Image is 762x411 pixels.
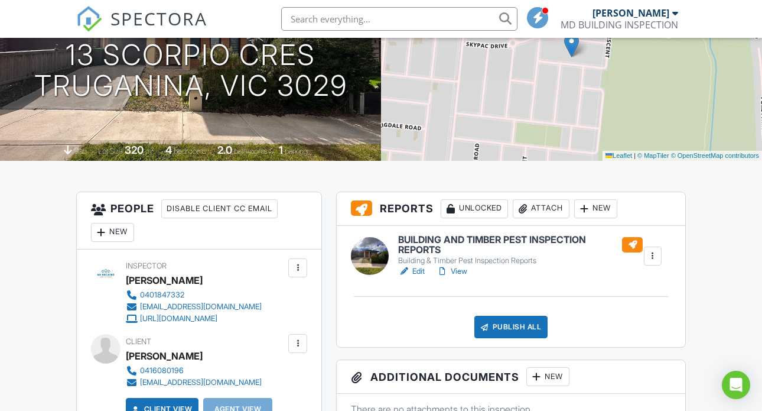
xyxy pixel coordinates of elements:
[337,360,685,394] h3: Additional Documents
[279,144,283,156] div: 1
[98,147,123,156] span: Lot Size
[337,192,685,226] h3: Reports
[564,33,579,57] img: Marker
[140,366,184,376] div: 0416080196
[398,266,425,277] a: Edit
[217,144,232,156] div: 2.0
[437,266,467,277] a: View
[140,314,217,323] div: [URL][DOMAIN_NAME]
[671,152,759,159] a: © OpenStreetMap contributors
[126,301,262,313] a: [EMAIL_ADDRESS][DOMAIN_NAME]
[526,367,569,386] div: New
[398,235,643,266] a: BUILDING AND TIMBER PEST INSPECTION REPORTS Building & Timber Pest Inspection Reports
[145,147,154,156] span: m²
[140,290,184,300] div: 0401847332
[77,192,321,250] h3: People
[76,6,102,32] img: The Best Home Inspection Software - Spectora
[592,7,669,19] div: [PERSON_NAME]
[126,365,262,377] a: 0416080196
[34,40,347,102] h1: 13 Scorpio Cres Truganina, VIC 3029
[574,199,617,218] div: New
[441,199,508,218] div: Unlocked
[281,7,517,31] input: Search everything...
[126,261,167,270] span: Inspector
[126,289,262,301] a: 0401847332
[126,271,203,289] div: [PERSON_NAME]
[126,313,262,325] a: [URL][DOMAIN_NAME]
[561,19,678,31] div: MD BUILDING INSPECTION
[285,147,308,156] span: parking
[126,337,151,346] span: Client
[74,147,87,156] span: slab
[398,256,643,266] div: Building & Timber Pest Inspection Reports
[125,144,144,156] div: 320
[76,16,207,41] a: SPECTORA
[161,199,278,218] div: Disable Client CC Email
[513,199,569,218] div: Attach
[398,235,643,255] h6: BUILDING AND TIMBER PEST INSPECTION REPORTS
[605,152,632,159] a: Leaflet
[474,316,548,338] div: Publish All
[637,152,669,159] a: © MapTiler
[234,147,268,156] span: bathrooms
[165,144,172,156] div: 4
[722,371,750,399] div: Open Intercom Messenger
[91,223,134,242] div: New
[634,152,636,159] span: |
[174,147,206,156] span: bedrooms
[126,377,262,389] a: [EMAIL_ADDRESS][DOMAIN_NAME]
[110,6,207,31] span: SPECTORA
[140,378,262,387] div: [EMAIL_ADDRESS][DOMAIN_NAME]
[126,347,203,365] div: [PERSON_NAME]
[140,302,262,312] div: [EMAIL_ADDRESS][DOMAIN_NAME]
